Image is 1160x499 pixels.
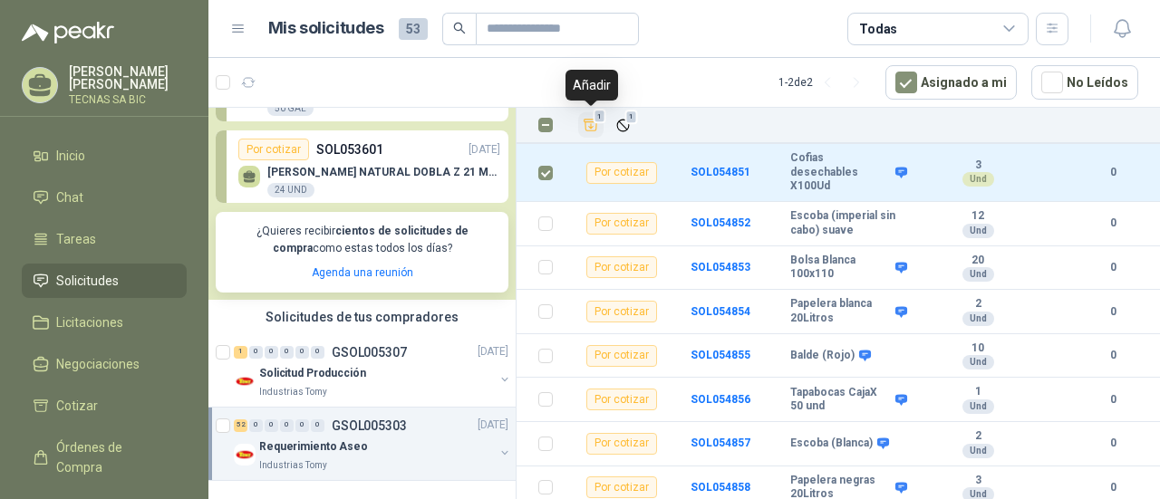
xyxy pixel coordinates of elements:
div: 0 [265,419,278,432]
div: 0 [295,419,309,432]
a: 1 0 0 0 0 0 GSOL005307[DATE] Company LogoSolicitud ProducciónIndustrias Tomy [234,341,512,399]
b: 0 [1087,164,1138,181]
b: 0 [1087,391,1138,408]
img: Company Logo [234,370,256,392]
p: GSOL005303 [332,419,407,432]
span: 1 [594,109,606,123]
p: Industrias Tomy [259,458,327,473]
b: 2 [915,429,1040,444]
p: [DATE] [478,417,508,434]
span: Cotizar [56,396,98,416]
span: Solicitudes [56,271,119,291]
img: Logo peakr [22,22,114,43]
a: Por cotizarSOL053601[DATE] [PERSON_NAME] NATURAL DOBLA Z 21 MULTIFO24 UND [216,130,508,203]
div: 52 [234,419,247,432]
div: Und [962,312,994,326]
b: SOL054852 [691,216,750,229]
div: Por cotizar [586,345,657,367]
div: Añadir [565,70,618,101]
div: 0 [280,346,294,359]
b: Bolsa Blanca 100x110 [790,254,891,282]
b: cientos de solicitudes de compra [273,225,469,254]
div: 50 GAL [267,101,314,116]
span: 53 [399,18,428,40]
b: Balde (Rojo) [790,349,855,363]
span: Tareas [56,229,96,249]
a: Cotizar [22,389,187,423]
button: Asignado a mi [885,65,1017,100]
div: Por cotizar [586,256,657,278]
p: Requerimiento Aseo [259,438,368,456]
a: Inicio [22,139,187,173]
div: 0 [311,419,324,432]
button: No Leídos [1031,65,1138,100]
span: search [453,22,466,34]
a: SOL054853 [691,261,750,273]
div: Por cotizar [586,162,657,184]
p: GSOL005307 [332,346,407,359]
a: 52 0 0 0 0 0 GSOL005303[DATE] Company LogoRequerimiento AseoIndustrias Tomy [234,415,512,473]
p: [PERSON_NAME] NATURAL DOBLA Z 21 MULTIFO [267,166,500,178]
div: Por cotizar [586,433,657,455]
b: 0 [1087,259,1138,276]
a: Licitaciones [22,305,187,340]
b: 0 [1087,347,1138,364]
b: 0 [1087,479,1138,496]
p: Solicitud Producción [259,365,366,382]
div: Und [962,399,994,414]
p: SOL053601 [316,139,383,159]
b: 0 [1087,303,1138,321]
div: Und [962,172,994,187]
span: 1 [625,110,638,124]
div: Und [962,224,994,238]
div: 1 - 2 de 2 [778,68,871,97]
a: Agenda una reunión [312,266,413,279]
a: Chat [22,180,187,215]
p: [PERSON_NAME] [PERSON_NAME] [69,65,187,91]
div: 24 UND [267,183,314,197]
p: TECNAS SA BIC [69,94,187,105]
p: ¿Quieres recibir como estas todos los días? [227,223,498,257]
b: 12 [915,209,1040,224]
a: SOL054855 [691,349,750,361]
div: 0 [311,346,324,359]
b: Escoba (Blanca) [790,437,873,451]
button: Añadir [578,112,604,138]
b: 20 [915,254,1040,268]
b: Tapabocas CajaX 50 und [790,386,891,414]
span: Órdenes de Compra [56,437,169,477]
span: Chat [56,187,83,207]
b: 3 [915,474,1040,488]
a: SOL054854 [691,305,750,318]
div: 0 [295,346,309,359]
div: Por cotizar [238,139,309,160]
div: 0 [265,346,278,359]
div: 0 [249,346,263,359]
div: Por cotizar [586,476,657,498]
div: 1 [234,346,247,359]
div: Por cotizar [586,301,657,322]
p: [DATE] [469,141,500,158]
div: 0 [280,419,294,432]
div: Todas [859,19,897,39]
a: Negociaciones [22,347,187,381]
div: Und [962,267,994,282]
b: Papelera blanca 20Litros [790,297,891,325]
a: Órdenes de Compra [22,430,187,485]
b: 1 [915,385,1040,399]
b: SOL054856 [691,393,750,406]
a: SOL054857 [691,437,750,449]
span: Licitaciones [56,312,123,332]
span: Negociaciones [56,354,140,374]
a: SOL054851 [691,166,750,178]
div: Por cotizar [586,213,657,235]
a: Solicitudes [22,264,187,298]
b: Escoba (imperial sin cabo) suave [790,209,904,237]
img: Company Logo [234,444,256,465]
span: Inicio [56,146,85,166]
